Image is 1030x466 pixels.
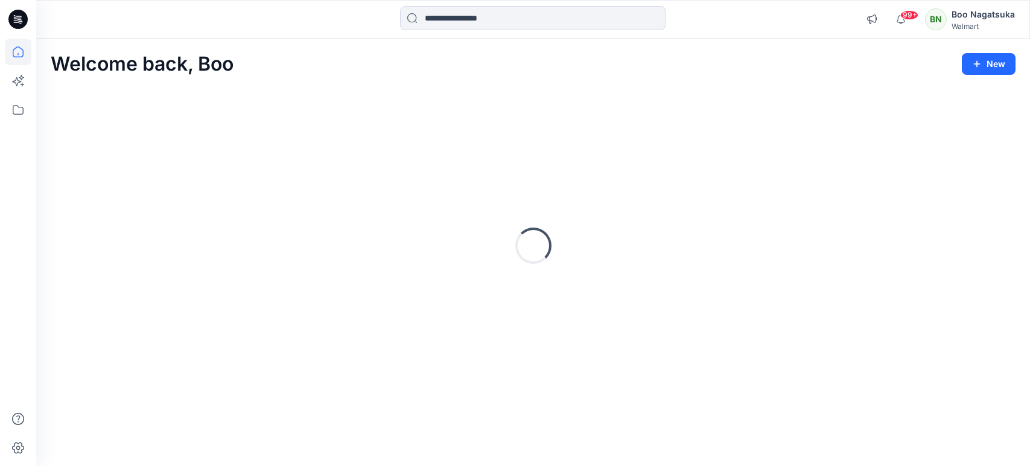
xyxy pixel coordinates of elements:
[51,53,234,75] h2: Welcome back, Boo
[900,10,918,20] span: 99+
[952,22,1015,31] div: Walmart
[952,7,1015,22] div: Boo Nagatsuka
[962,53,1016,75] button: New
[925,8,947,30] div: BN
